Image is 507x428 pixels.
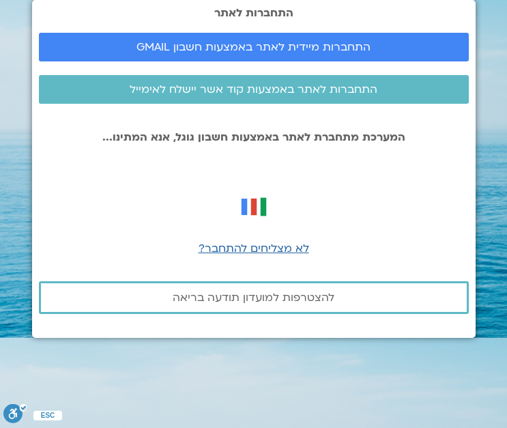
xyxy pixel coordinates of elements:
span: התחברות מיידית לאתר באמצעות חשבון GMAIL [136,41,371,53]
p: המערכת מתחברת לאתר באמצעות חשבון גוגל, אנא המתינו... [39,131,469,143]
a: להצטרפות למועדון תודעה בריאה [39,281,469,314]
a: התחברות לאתר באמצעות קוד אשר יישלח לאימייל [39,75,469,104]
span: להצטרפות למועדון תודעה בריאה [173,291,334,304]
span: התחברות לאתר באמצעות קוד אשר יישלח לאימייל [130,83,377,96]
a: התחברות מיידית לאתר באמצעות חשבון GMAIL [39,33,469,61]
a: לא מצליחים להתחבר? [199,241,309,256]
h2: התחברות לאתר [39,7,469,19]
